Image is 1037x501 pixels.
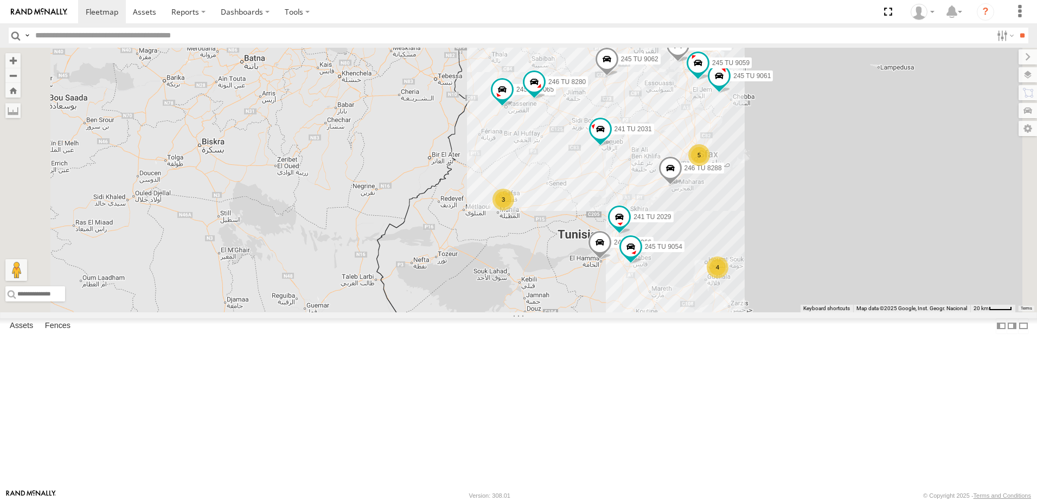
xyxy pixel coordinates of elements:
[1007,318,1017,334] label: Dock Summary Table to the Right
[907,4,938,20] div: Nejah Benkhalifa
[856,305,967,311] span: Map data ©2025 Google, Inst. Geogr. Nacional
[633,214,671,221] span: 241 TU 2029
[707,256,728,278] div: 4
[5,83,21,98] button: Zoom Home
[688,144,710,166] div: 5
[492,189,514,210] div: 3
[548,78,586,86] span: 246 TU 8280
[5,259,27,281] button: Drag Pegman onto the map to open Street View
[923,492,1031,499] div: © Copyright 2025 -
[621,55,658,63] span: 245 TU 9062
[4,318,39,333] label: Assets
[803,305,850,312] button: Keyboard shortcuts
[974,305,989,311] span: 20 km
[6,490,56,501] a: Visit our Website
[977,3,994,21] i: ?
[712,59,750,67] span: 245 TU 9059
[516,86,554,93] span: 245 TU 9065
[5,103,21,118] label: Measure
[614,126,652,133] span: 241 TU 2031
[993,28,1016,43] label: Search Filter Options
[1021,306,1032,311] a: Terms (opens in new tab)
[23,28,31,43] label: Search Query
[614,239,651,247] span: 245 TU 9066
[1019,121,1037,136] label: Map Settings
[5,68,21,83] button: Zoom out
[996,318,1007,334] label: Dock Summary Table to the Left
[5,53,21,68] button: Zoom in
[645,243,682,251] span: 245 TU 9054
[40,318,76,333] label: Fences
[974,492,1031,499] a: Terms and Conditions
[11,8,67,16] img: rand-logo.svg
[469,492,510,499] div: Version: 308.01
[1018,318,1029,334] label: Hide Summary Table
[970,305,1015,312] button: Map Scale: 20 km per 39 pixels
[684,164,722,172] span: 246 TU 8288
[733,72,771,80] span: 245 TU 9061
